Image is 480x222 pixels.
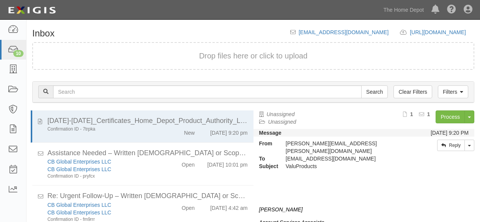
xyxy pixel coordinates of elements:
a: [EMAIL_ADDRESS][DOMAIN_NAME] [299,29,389,35]
div: ValuProducts [280,162,414,170]
a: Filters [438,85,468,98]
div: [DATE] 10:01 pm [207,158,247,168]
a: Process [436,110,465,123]
strong: From [253,140,280,147]
a: [URL][DOMAIN_NAME] [410,29,474,35]
strong: To [253,155,280,162]
div: Assistance Needed – Written Contract or Scope of Work for COI (Home Depot Onboarding) [47,148,248,158]
div: [DATE] 9:20 PM [431,129,469,137]
b: 1 [427,111,430,117]
div: Confirmation ID - 7trpka [47,126,159,132]
a: Unassigned [268,119,296,125]
img: logo-5460c22ac91f19d4615b14bd174203de0afe785f0fc80cf4dbbc73dc1793850b.png [6,3,58,17]
a: CB Global Enterprises LLC [47,166,111,172]
b: 1 [410,111,413,117]
input: Search [361,85,388,98]
div: [DATE] 9:20 pm [210,126,248,137]
i: [PERSON_NAME] [259,206,303,213]
button: Drop files here or click to upload [199,50,308,61]
div: inbox@thdmerchandising.complianz.com [280,155,414,162]
div: 2025-2026_Certificates_Home_Depot_Product_Authority_LLC-ValuProducts.pdf [47,116,248,126]
strong: Subject [253,162,280,170]
a: CB Global Enterprises LLC [47,202,111,208]
a: Unassigned [267,111,295,117]
strong: Message [259,130,282,136]
a: Reply [437,140,465,151]
div: [PERSON_NAME][EMAIL_ADDRESS][PERSON_NAME][DOMAIN_NAME] [280,140,414,155]
a: Clear Filters [393,85,432,98]
a: The Home Depot [379,2,428,17]
a: CB Global Enterprises LLC [47,159,111,165]
input: Search [53,85,362,98]
div: Confirmation ID - pryfcx [47,173,159,179]
i: Help Center - Complianz [447,5,456,14]
h1: Inbox [32,28,55,38]
div: Open [182,158,195,168]
div: Re: Urgent Follow-Up – Written Contract or Scope of Work Needed for COI [47,191,248,201]
div: New [184,126,195,137]
a: CB Global Enterprises LLC [47,209,111,216]
div: [DATE] 4:42 am [210,201,248,212]
div: Open [182,201,195,212]
div: 10 [13,50,24,57]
